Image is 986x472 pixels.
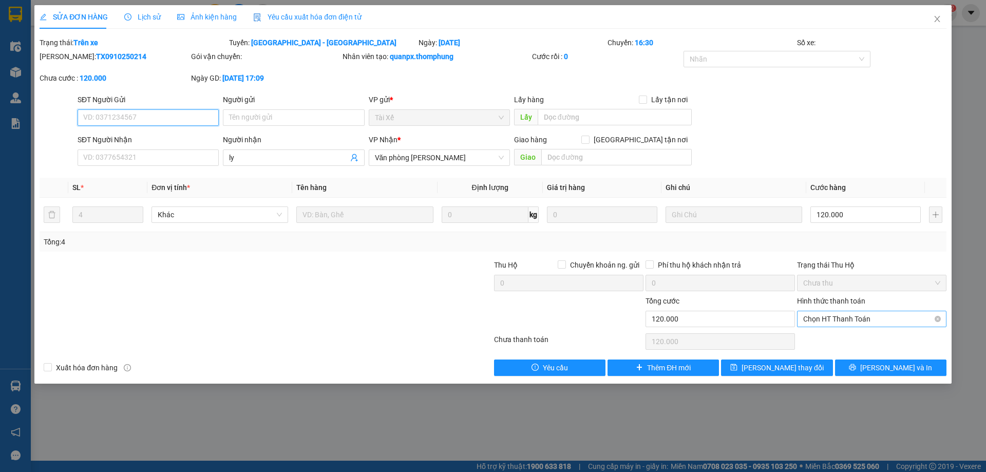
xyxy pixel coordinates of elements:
[78,94,219,105] div: SĐT Người Gửi
[547,183,585,192] span: Giá trị hàng
[742,362,824,373] span: [PERSON_NAME] thay đổi
[78,134,219,145] div: SĐT Người Nhận
[566,259,643,271] span: Chuyển khoản ng. gửi
[52,362,122,373] span: Xuất hóa đơn hàng
[666,206,802,223] input: Ghi Chú
[933,15,941,23] span: close
[543,362,568,373] span: Yêu cầu
[606,37,796,48] div: Chuyến:
[654,259,745,271] span: Phí thu hộ khách nhận trả
[44,236,381,248] div: Tổng: 4
[124,13,131,21] span: clock-circle
[803,311,940,327] span: Chọn HT Thanh Toán
[564,52,568,61] b: 0
[151,183,190,192] span: Đơn vị tính
[797,297,865,305] label: Hình thức thanh toán
[636,364,643,372] span: plus
[296,206,433,223] input: VD: Bàn, Ghế
[810,183,846,192] span: Cước hàng
[541,149,692,165] input: Dọc đường
[547,206,657,223] input: 0
[849,364,856,372] span: printer
[40,13,108,21] span: SỬA ĐƠN HÀNG
[935,316,941,322] span: close-circle
[514,136,547,144] span: Giao hàng
[796,37,947,48] div: Số xe:
[647,94,692,105] span: Lấy tận nơi
[835,360,946,376] button: printer[PERSON_NAME] và In
[439,39,460,47] b: [DATE]
[730,364,737,372] span: save
[661,178,806,198] th: Ghi chú
[608,360,719,376] button: plusThêm ĐH mới
[80,74,106,82] b: 120.000
[647,362,691,373] span: Thêm ĐH mới
[177,13,237,21] span: Ảnh kiện hàng
[350,154,358,162] span: user-add
[223,94,364,105] div: Người gửi
[44,206,60,223] button: delete
[369,94,510,105] div: VP gửi
[375,110,504,125] span: Tài Xế
[253,13,362,21] span: Yêu cầu xuất hóa đơn điện tử
[73,39,98,47] b: Trên xe
[369,136,397,144] span: VP Nhận
[514,149,541,165] span: Giao
[797,259,946,271] div: Trạng thái Thu Hộ
[253,13,261,22] img: icon
[228,37,418,48] div: Tuyến:
[251,39,396,47] b: [GEOGRAPHIC_DATA] - [GEOGRAPHIC_DATA]
[191,51,340,62] div: Gói vận chuyển:
[472,183,508,192] span: Định lượng
[296,183,327,192] span: Tên hàng
[40,51,189,62] div: [PERSON_NAME]:
[375,150,504,165] span: Văn phòng Quỳnh Lưu
[635,39,653,47] b: 16:30
[177,13,184,21] span: picture
[493,334,644,352] div: Chưa thanh toán
[590,134,692,145] span: [GEOGRAPHIC_DATA] tận nơi
[514,96,544,104] span: Lấy hàng
[532,51,681,62] div: Cước rồi :
[223,134,364,145] div: Người nhận
[494,360,605,376] button: exclamation-circleYêu cầu
[72,183,81,192] span: SL
[803,275,940,291] span: Chưa thu
[494,261,518,269] span: Thu Hộ
[40,72,189,84] div: Chưa cước :
[222,74,264,82] b: [DATE] 17:09
[528,206,539,223] span: kg
[39,37,228,48] div: Trạng thái:
[158,207,282,222] span: Khác
[40,13,47,21] span: edit
[124,13,161,21] span: Lịch sử
[860,362,932,373] span: [PERSON_NAME] và In
[191,72,340,84] div: Ngày GD:
[418,37,607,48] div: Ngày:
[721,360,832,376] button: save[PERSON_NAME] thay đổi
[343,51,530,62] div: Nhân viên tạo:
[532,364,539,372] span: exclamation-circle
[124,364,131,371] span: info-circle
[923,5,952,34] button: Close
[390,52,453,61] b: quanpx.thomphung
[646,297,679,305] span: Tổng cước
[929,206,942,223] button: plus
[514,109,538,125] span: Lấy
[96,52,146,61] b: TX0910250214
[538,109,692,125] input: Dọc đường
